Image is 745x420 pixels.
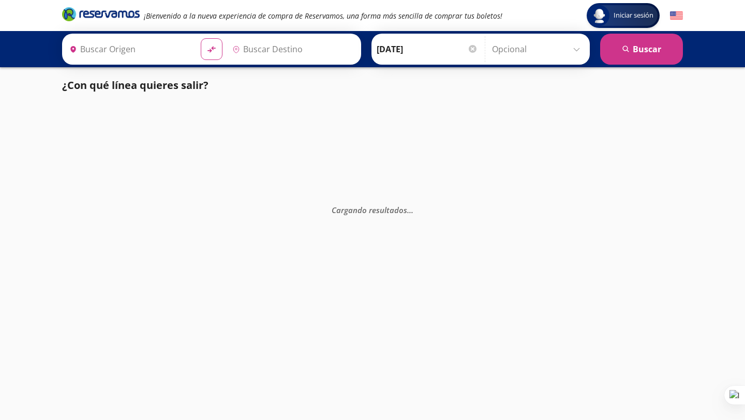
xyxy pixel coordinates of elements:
span: . [407,205,409,215]
button: English [670,9,683,22]
input: Buscar Destino [228,36,355,62]
span: . [411,205,413,215]
i: Brand Logo [62,6,140,22]
p: ¿Con qué línea quieres salir? [62,78,208,93]
input: Buscar Origen [65,36,192,62]
em: ¡Bienvenido a la nueva experiencia de compra de Reservamos, una forma más sencilla de comprar tus... [144,11,502,21]
input: Opcional [492,36,585,62]
input: Elegir Fecha [377,36,478,62]
button: Buscar [600,34,683,65]
span: . [409,205,411,215]
a: Brand Logo [62,6,140,25]
span: Iniciar sesión [609,10,658,21]
em: Cargando resultados [332,205,413,215]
